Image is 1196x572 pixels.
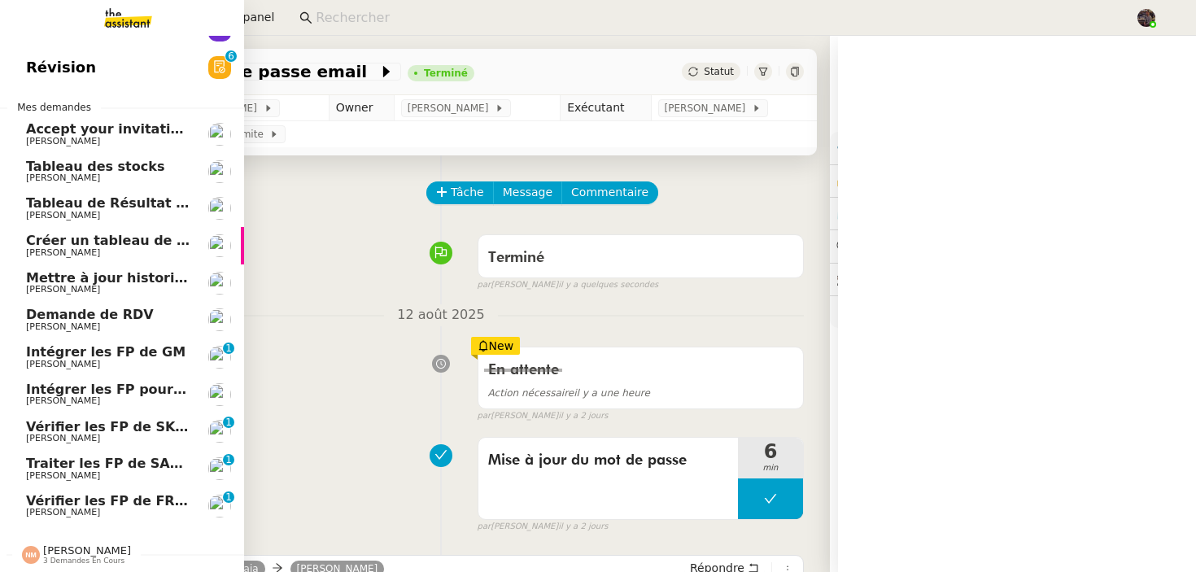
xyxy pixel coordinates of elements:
img: users%2FdHO1iM5N2ObAeWsI96eSgBoqS9g1%2Favatar%2Fdownload.png [208,308,231,331]
span: il y a 2 jours [558,409,608,423]
span: [PERSON_NAME] [26,210,100,221]
small: [PERSON_NAME] [478,278,659,292]
span: 🕵️ [836,273,1010,286]
span: il y a 2 jours [558,520,608,534]
span: Vérifier les FP de SKYLER [26,419,212,434]
span: [PERSON_NAME] [26,172,100,183]
span: Mes demandes [7,99,101,116]
div: 🕵️Autres demandes en cours [830,264,1196,295]
span: [PERSON_NAME] [408,100,495,116]
span: 6 [738,442,803,461]
span: Message [503,183,552,202]
div: 💬Commentaires [830,230,1196,262]
img: users%2FlP2L64NyJUYGf6yukvER3qNbi773%2Favatar%2Faa4062d0-caf6-4ead-8344-864088a2b108 [208,457,231,480]
span: Intégrer les FP de GM [26,344,186,360]
button: Commentaire [561,181,658,204]
span: [PERSON_NAME] [26,136,100,146]
div: ⏲️Tâches 6:03 10actions [830,198,1196,229]
img: svg [22,546,40,564]
img: users%2FlP2L64NyJUYGf6yukvER3qNbi773%2Favatar%2Faa4062d0-caf6-4ead-8344-864088a2b108 [208,383,231,406]
span: min [738,461,803,475]
span: Traiter les FP de SARBAZAN [26,456,230,471]
span: Terminé [488,251,544,265]
span: Révision [26,55,96,80]
span: [PERSON_NAME] [26,359,100,369]
img: users%2FAXgjBsdPtrYuxuZvIJjRexEdqnq2%2Favatar%2F1599931753966.jpeg [208,160,231,183]
span: Mise à jour du mot de passe [488,448,728,473]
span: 🧴 [836,305,887,318]
div: New [471,337,521,355]
img: users%2FlP2L64NyJUYGf6yukvER3qNbi773%2Favatar%2Faa4062d0-caf6-4ead-8344-864088a2b108 [208,495,231,517]
span: 🔐 [836,172,942,190]
span: Tableau des stocks [26,159,164,174]
span: [PERSON_NAME] [26,284,100,295]
span: par [478,278,491,292]
td: Owner [329,95,394,121]
small: [PERSON_NAME] [478,520,609,534]
span: 12 août 2025 [384,304,497,326]
p: 1 [225,343,232,357]
span: [PERSON_NAME] [26,507,100,517]
p: 1 [225,417,232,431]
span: Vérifier les FP de FRANCANNE [26,493,246,509]
span: Tâche [451,183,484,202]
p: 6 [228,50,234,65]
span: Commentaire [571,183,648,202]
img: users%2FAXgjBsdPtrYuxuZvIJjRexEdqnq2%2Favatar%2F1599931753966.jpeg [208,234,231,257]
span: [PERSON_NAME] [26,321,100,332]
span: Accept your invitation to join shared calenda"[PERSON_NAME]" [26,121,491,137]
div: 🧴Autres [830,296,1196,328]
span: il y a quelques secondes [558,278,658,292]
img: users%2FlP2L64NyJUYGf6yukvER3qNbi773%2Favatar%2Faa4062d0-caf6-4ead-8344-864088a2b108 [208,420,231,443]
span: Action nécessaire [488,387,574,399]
span: ⏲️ [836,207,1032,220]
span: Demande de RDV [26,307,154,322]
img: 2af2e8ed-4e7a-4339-b054-92d163d57814 [1137,9,1155,27]
span: Intégrer les FP pour [PERSON_NAME] [26,382,299,397]
nz-badge-sup: 1 [223,417,234,428]
span: [PERSON_NAME] [26,433,100,443]
div: Terminé [424,68,468,78]
span: [PERSON_NAME] [26,395,100,406]
nz-badge-sup: 1 [223,454,234,465]
small: [PERSON_NAME] [478,409,609,423]
span: Mettre à jour historique Abaco Exercice [DATE] - [DATE] [26,270,435,286]
span: par [478,520,491,534]
p: 1 [225,491,232,506]
span: 3 demandes en cours [43,557,124,565]
div: ⚙️Procédures [830,132,1196,164]
span: [PERSON_NAME] [26,247,100,258]
span: ⚙️ [836,138,921,157]
span: [PERSON_NAME] [43,544,131,557]
span: il y a une heure [488,387,650,399]
span: Tableau de Résultat Analytique [26,195,255,211]
input: Rechercher [316,7,1119,29]
nz-badge-sup: 6 [225,50,237,62]
span: [PERSON_NAME] [665,100,752,116]
div: 🔐Données client [830,165,1196,197]
span: par [478,409,491,423]
button: Tâche [426,181,494,204]
nz-badge-sup: 1 [223,491,234,503]
img: users%2FlP2L64NyJUYGf6yukvER3qNbi773%2Favatar%2Faa4062d0-caf6-4ead-8344-864088a2b108 [208,346,231,369]
img: users%2FrLg9kJpOivdSURM9kMyTNR7xGo72%2Favatar%2Fb3a3d448-9218-437f-a4e5-c617cb932dda [208,123,231,146]
img: users%2FAXgjBsdPtrYuxuZvIJjRexEdqnq2%2Favatar%2F1599931753966.jpeg [208,272,231,295]
button: Message [493,181,562,204]
td: Exécutant [561,95,651,121]
span: 💬 [836,239,941,252]
span: En attente [488,363,559,378]
span: Créer un tableau de bord gestion marge PAF [26,233,353,248]
img: users%2FAXgjBsdPtrYuxuZvIJjRexEdqnq2%2Favatar%2F1599931753966.jpeg [208,197,231,220]
nz-badge-sup: 1 [223,343,234,354]
p: 1 [225,454,232,469]
span: [PERSON_NAME] [26,470,100,481]
span: Statut [704,66,734,77]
